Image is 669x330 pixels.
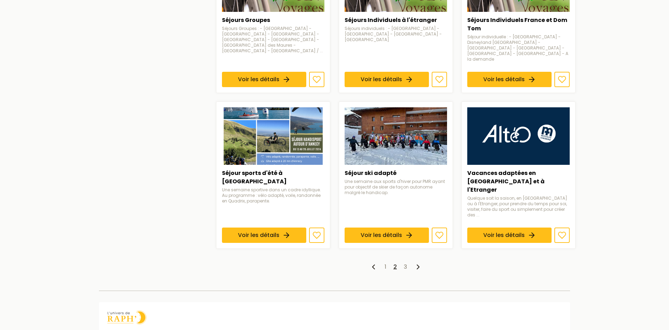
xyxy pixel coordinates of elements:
[467,72,552,87] a: Voir les détails
[345,72,429,87] a: Voir les détails
[432,72,447,87] button: Ajouter aux favoris
[385,263,386,271] a: 1
[345,228,429,243] a: Voir les détails
[309,72,324,87] button: Ajouter aux favoris
[222,72,306,87] a: Voir les détails
[107,310,146,324] img: logo Univers de Raph
[554,228,570,243] button: Ajouter aux favoris
[222,228,306,243] a: Voir les détails
[432,228,447,243] button: Ajouter aux favoris
[467,228,552,243] a: Voir les détails
[404,263,407,271] a: 3
[309,228,324,243] button: Ajouter aux favoris
[554,72,570,87] button: Ajouter aux favoris
[393,263,397,271] a: 2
